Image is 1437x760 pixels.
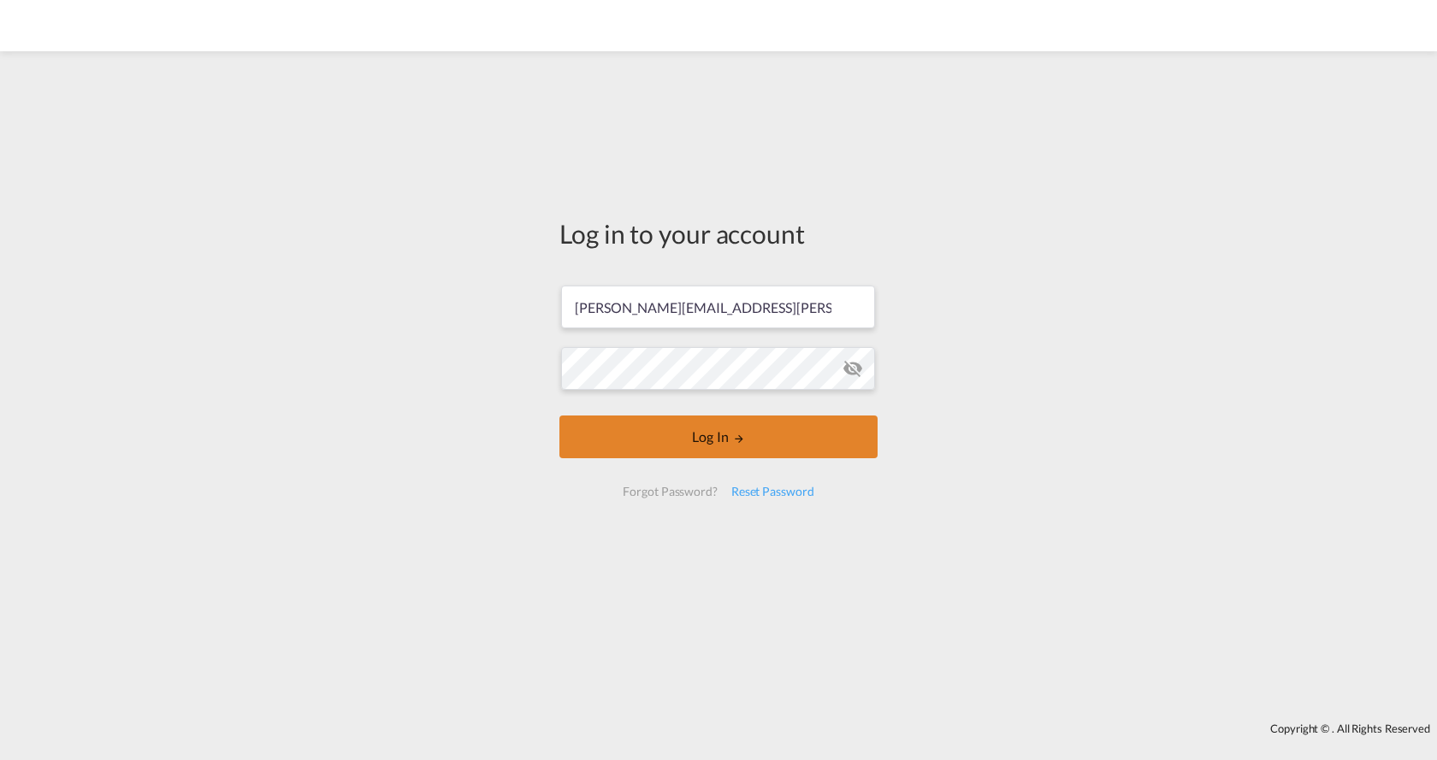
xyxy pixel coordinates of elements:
[559,415,878,458] button: LOGIN
[724,476,821,507] div: Reset Password
[616,476,724,507] div: Forgot Password?
[559,215,878,251] div: Log in to your account
[561,286,875,328] input: Enter email/phone number
[843,358,863,379] md-icon: icon-eye-off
